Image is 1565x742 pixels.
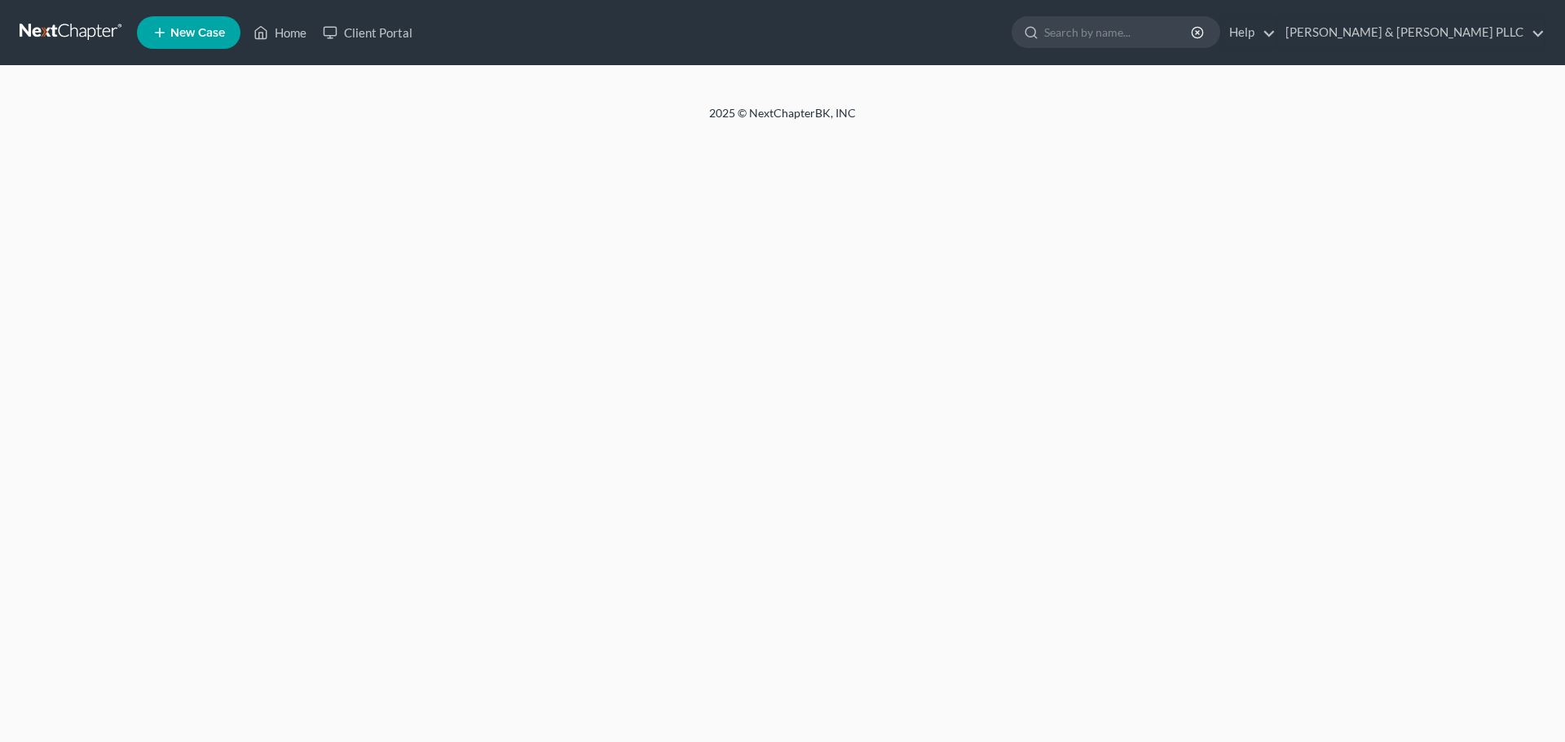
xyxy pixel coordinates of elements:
div: 2025 © NextChapterBK, INC [318,105,1247,134]
span: New Case [170,27,225,39]
a: Client Portal [315,18,421,47]
a: Help [1221,18,1276,47]
a: [PERSON_NAME] & [PERSON_NAME] PLLC [1277,18,1545,47]
a: Home [245,18,315,47]
input: Search by name... [1044,17,1193,47]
